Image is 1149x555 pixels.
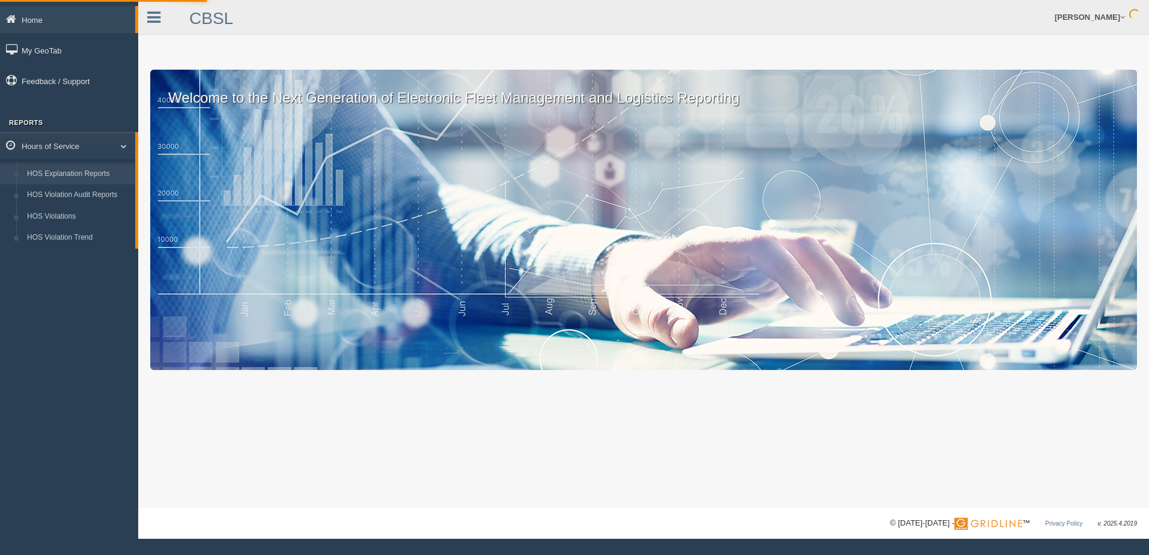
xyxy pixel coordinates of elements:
[1045,520,1082,527] a: Privacy Policy
[890,517,1137,530] div: © [DATE]-[DATE] - ™
[22,163,135,185] a: HOS Explanation Reports
[954,518,1022,530] img: Gridline
[1098,520,1137,527] span: v. 2025.4.2019
[22,206,135,228] a: HOS Violations
[22,227,135,249] a: HOS Violation Trend
[150,70,1137,108] p: Welcome to the Next Generation of Electronic Fleet Management and Logistics Reporting
[22,184,135,206] a: HOS Violation Audit Reports
[189,9,233,28] a: CBSL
